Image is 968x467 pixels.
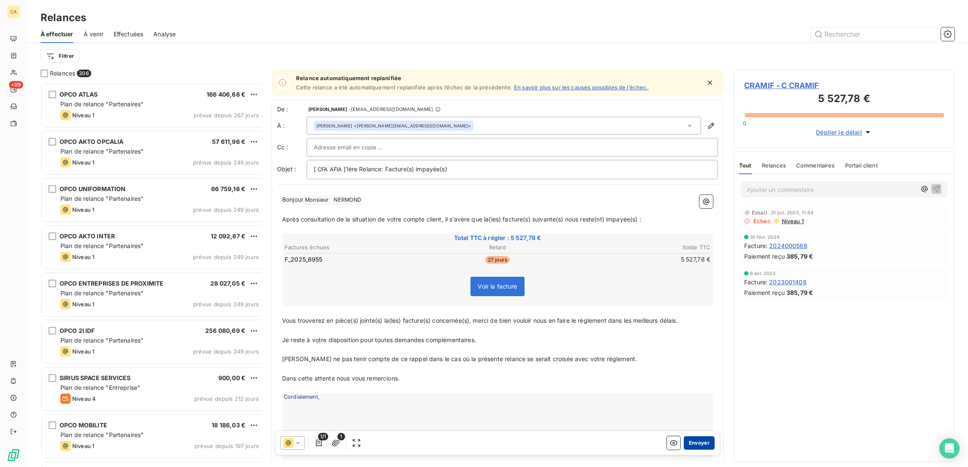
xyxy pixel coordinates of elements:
span: Portail client [845,162,878,169]
th: Factures échues [284,243,426,252]
span: [ [314,165,316,173]
span: CRAMIF - C CRAMIF [744,80,944,91]
td: 5 527,78 € [569,255,711,264]
span: prévue depuis 267 jours [193,112,259,119]
span: À effectuer [41,30,73,38]
div: CA [7,5,20,19]
a: En savoir plus sur les causes possibles de l’échec. [514,84,649,91]
span: 0 [743,120,746,127]
span: [PERSON_NAME] [308,107,347,112]
span: 385,79 € [786,288,813,297]
span: 28 027,05 € [210,280,245,287]
span: Plan de relance "Partenaires" [60,337,144,344]
span: Analyse [153,30,176,38]
span: prévue depuis 197 jours [195,443,259,449]
span: Plan de relance "Partenaires" [60,100,144,108]
span: Total TTC à régler : 5 527,78 € [283,234,712,242]
span: Plan de relance "Partenaires" [60,289,144,297]
span: 2024000586 [769,241,808,250]
span: prévue depuis 212 jours [194,395,259,402]
img: Logo LeanPay [7,448,20,462]
span: À venir [84,30,103,38]
span: OPCO UNIFORMATION [60,185,126,192]
span: Email [752,209,767,216]
span: 6 avr. 2023 [750,271,776,276]
span: Plan de relance "Partenaires" [60,431,144,438]
span: 2023001408 [769,278,807,286]
span: prévue depuis 249 jours [193,348,259,355]
div: <[PERSON_NAME][EMAIL_ADDRESS][DOMAIN_NAME]> [316,123,471,129]
span: Niveau 1 [72,348,94,355]
span: OPCO AKTO OPCALIA [60,138,124,145]
span: CFA AFIA [316,165,343,175]
span: 1/1 [318,433,328,440]
span: OPCO AKTO INTER [60,232,115,240]
span: Commentaires [796,162,835,169]
span: Plan de relance "Partenaires" [60,242,144,249]
label: Cc : [277,143,307,151]
span: Relance automatiquement replanifiée [296,75,649,81]
span: Tout [739,162,752,169]
span: +99 [9,81,23,89]
span: prévue depuis 249 jours [193,159,259,166]
button: Envoyer [684,436,715,450]
span: 256 080,69 € [205,327,245,334]
span: Relances [50,69,75,78]
span: Relances [762,162,786,169]
th: Solde TTC [569,243,711,252]
span: Paiement reçu [744,288,785,297]
span: Niveau 1 [72,206,94,213]
span: Niveau 1 [781,218,804,224]
span: OPCO 2I IDF [60,327,95,334]
span: 16 févr. 2024 [750,235,780,240]
button: Filtrer [41,49,79,63]
span: Bonjour [282,196,303,203]
span: Paiement reçu [744,252,785,261]
span: De : [277,105,307,113]
span: Facture : [744,278,767,286]
h3: 5 527,78 € [744,91,944,108]
span: 18 186,03 € [212,421,245,429]
span: 57 611,96 € [212,138,245,145]
span: OPCO ATLAS [60,91,98,98]
span: ]1ère Relance: Facture(s) impayée(s) [343,165,447,173]
input: Adresse email en copie ... [314,141,405,154]
span: Niveau 1 [72,254,94,260]
span: [PERSON_NAME] [316,123,352,129]
span: 27 jours [485,256,510,264]
span: Après consultation de la situation de votre compte client, il s’avère que la(les) facture(s) suiv... [282,216,641,223]
span: Monsieur [304,195,330,205]
span: OPCO ENTREPRISES DE PROXIMITE [60,280,163,287]
span: prévue depuis 249 jours [193,206,259,213]
h3: Relances [41,10,86,25]
span: Cette relance a été automatiquement replanifiée après l’échec de la précédente. [296,84,512,91]
span: prévue depuis 249 jours [193,254,259,260]
span: 66 759,16 € [211,185,245,192]
span: 31 juil. 2025, 11:44 [771,210,813,215]
span: Vous trouverez en pièce(s) jointe(s) la(les) facture(s) concernée(s), merci de bien vouloir nous ... [282,317,678,324]
span: Effectuées [114,30,144,38]
span: 166 406,68 € [207,91,245,98]
div: Open Intercom Messenger [939,438,960,459]
input: Rechercher [811,27,938,41]
span: Plan de relance "Partenaires" [60,148,144,155]
span: Niveau 1 [72,159,94,166]
button: Déplier le détail [813,127,875,137]
span: - [EMAIL_ADDRESS][DOMAIN_NAME] [349,107,433,112]
span: Niveau 1 [72,112,94,119]
span: NERMOND [332,195,362,205]
span: Niveau 1 [72,301,94,308]
span: Plan de relance "Partenaires" [60,195,144,202]
span: 385,79 € [786,252,813,261]
span: SIRIUS SPACE SERVICES [60,374,131,381]
a: +99 [7,83,20,96]
span: Plan de relance "Entreprise" [60,384,140,391]
span: Dans cette attente nous vous remercions. [282,375,400,382]
span: 12 092,87 € [211,232,245,240]
span: Je reste à votre disposition pour toutes demandes complémentaires. [282,336,476,343]
span: prévue depuis 249 jours [193,301,259,308]
span: Facture : [744,241,767,250]
span: 206 [77,70,91,77]
span: [PERSON_NAME] ne pas tenir compte de ce rappel dans le cas où la présente relance se serait crois... [282,355,637,362]
span: Niveau 4 [72,395,96,402]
